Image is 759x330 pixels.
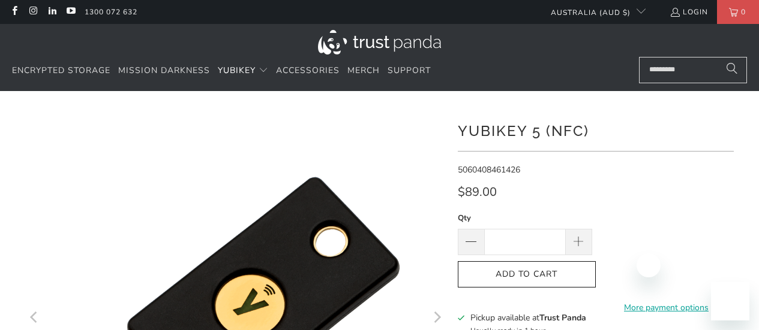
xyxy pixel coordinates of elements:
iframe: Button to launch messaging window [711,282,749,320]
h1: YubiKey 5 (NFC) [458,118,734,142]
input: Search... [639,57,747,83]
a: 1300 072 632 [85,5,137,19]
a: Support [388,57,431,85]
a: More payment options [599,301,734,314]
a: Trust Panda Australia on LinkedIn [47,7,57,17]
a: Merch [347,57,380,85]
span: Add to Cart [470,270,583,280]
a: Trust Panda Australia on YouTube [65,7,76,17]
button: Add to Cart [458,261,596,288]
span: Merch [347,65,380,76]
a: Trust Panda Australia on Facebook [9,7,19,17]
img: Trust Panda Australia [318,30,441,55]
a: Login [670,5,708,19]
span: Mission Darkness [118,65,210,76]
iframe: Close message [637,253,661,277]
span: Encrypted Storage [12,65,110,76]
a: Accessories [276,57,340,85]
a: Encrypted Storage [12,57,110,85]
span: YubiKey [218,65,256,76]
summary: YubiKey [218,57,268,85]
button: Search [717,57,747,83]
nav: Translation missing: en.navigation.header.main_nav [12,57,431,85]
span: $89.00 [458,184,497,200]
span: Accessories [276,65,340,76]
a: Mission Darkness [118,57,210,85]
span: 5060408461426 [458,164,520,175]
b: Trust Panda [539,312,586,323]
h3: Pickup available at [470,311,586,324]
span: Support [388,65,431,76]
label: Qty [458,211,592,225]
a: Trust Panda Australia on Instagram [28,7,38,17]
